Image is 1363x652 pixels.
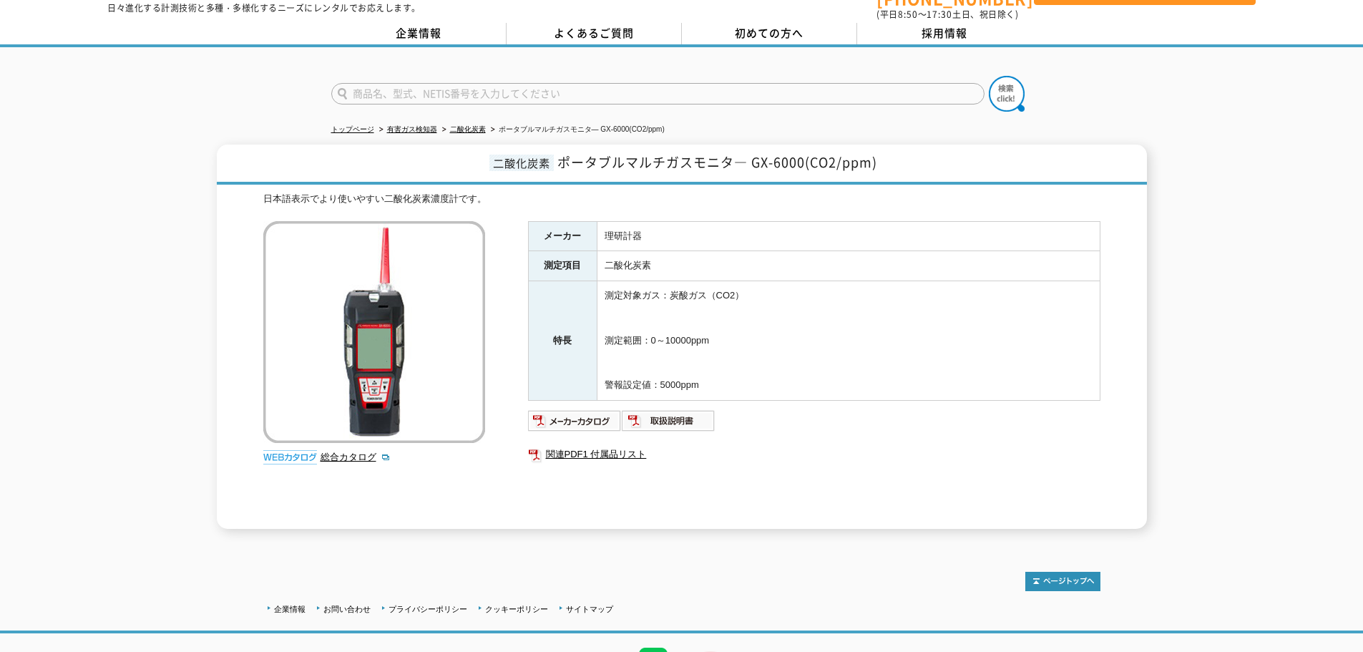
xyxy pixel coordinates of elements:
[274,605,306,613] a: 企業情報
[682,23,857,44] a: 初めての方へ
[488,122,665,137] li: ポータブルマルチガスモニタ― GX-6000(CO2/ppm)
[321,452,391,462] a: 総合カタログ
[735,25,803,41] span: 初めての方へ
[528,281,597,401] th: 特長
[898,8,918,21] span: 8:50
[528,221,597,251] th: メーカー
[857,23,1032,44] a: 採用情報
[331,23,507,44] a: 企業情報
[557,152,877,172] span: ポータブルマルチガスモニタ― GX-6000(CO2/ppm)
[331,83,985,104] input: 商品名、型式、NETIS番号を入力してください
[622,409,715,432] img: 取扱説明書
[263,192,1100,207] div: 日本語表示でより使いやすい二酸化炭素濃度計です。
[323,605,371,613] a: お問い合わせ
[507,23,682,44] a: よくあるご質問
[597,251,1100,281] td: 二酸化炭素
[566,605,613,613] a: サイトマップ
[528,409,622,432] img: メーカーカタログ
[876,8,1018,21] span: (平日 ～ 土日、祝日除く)
[597,281,1100,401] td: 測定対象ガス：炭酸ガス（CO2） 測定範囲：0～10000ppm 警報設定値：5000ppm
[387,125,437,133] a: 有害ガス検知器
[489,155,554,171] span: 二酸化炭素
[263,221,485,443] img: ポータブルマルチガスモニタ― GX-6000(CO2/ppm)
[450,125,486,133] a: 二酸化炭素
[331,125,374,133] a: トップページ
[597,221,1100,251] td: 理研計器
[107,4,421,12] p: 日々進化する計測技術と多種・多様化するニーズにレンタルでお応えします。
[389,605,467,613] a: プライバシーポリシー
[263,450,317,464] img: webカタログ
[528,445,1100,464] a: 関連PDF1 付属品リスト
[485,605,548,613] a: クッキーポリシー
[528,419,622,429] a: メーカーカタログ
[622,419,715,429] a: 取扱説明書
[927,8,952,21] span: 17:30
[528,251,597,281] th: 測定項目
[1025,572,1100,591] img: トップページへ
[989,76,1025,112] img: btn_search.png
